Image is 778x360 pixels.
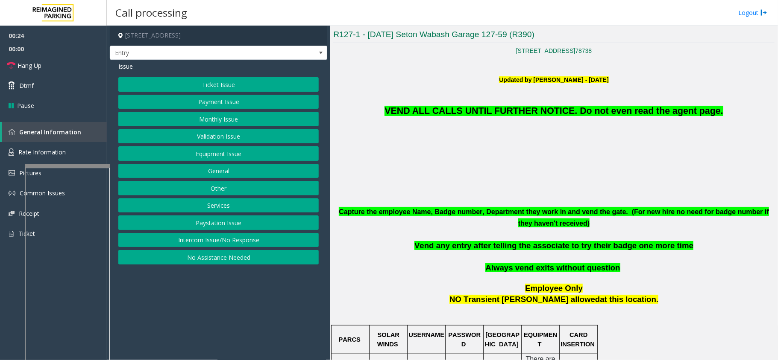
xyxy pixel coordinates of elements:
[9,211,15,216] img: 'icon'
[19,81,34,90] span: Dtmf
[110,46,284,60] span: Entry
[18,148,66,156] span: Rate Information
[414,241,693,250] span: Vend any entry after telling the associate to try their badge one more time
[118,164,319,178] button: General
[499,76,608,83] font: Updated by [PERSON_NAME] - [DATE]
[575,47,592,54] a: 78738
[110,26,327,46] h4: [STREET_ADDRESS]
[18,61,41,70] span: Hang Up
[19,128,81,136] span: General Information
[385,106,723,116] span: VEND ALL CALLS UNTIL FURTHER NOTICE. Do not even read the agent page.
[485,263,620,272] span: Always vend exits without question
[524,331,557,348] span: EQUIPMENT
[485,331,520,348] span: [GEOGRAPHIC_DATA]
[333,29,775,43] h3: R127-1 - [DATE] Seton Wabash Garage 127-59 (R390)
[525,284,583,293] span: Employee Only
[118,233,319,247] button: Intercom Issue/No Response
[448,331,481,348] span: PASSWORD
[18,229,35,238] span: Ticket
[516,47,575,54] a: [STREET_ADDRESS]
[339,208,769,227] span: Capture the employee Name, Badge number, Department they work in and vend the gate. (For new hire...
[111,2,191,23] h3: Call processing
[118,215,319,230] button: Paystation Issue
[118,95,319,109] button: Payment Issue
[118,129,319,144] button: Validation Issue
[118,250,319,264] button: No Assistance Needed
[9,190,15,197] img: 'icon'
[20,189,65,197] span: Common Issues
[9,148,14,156] img: 'icon'
[118,146,319,161] button: Equipment Issue
[339,336,361,343] span: PARCS
[9,230,14,238] img: 'icon'
[760,8,767,17] img: logout
[118,181,319,195] button: Other
[118,62,133,71] span: Issue
[118,198,319,213] button: Services
[377,331,401,348] span: SOLAR WINDS
[738,8,767,17] a: Logout
[118,77,319,92] button: Ticket Issue
[19,169,41,177] span: Pictures
[2,122,107,142] a: General Information
[408,331,444,338] span: USERNAME
[561,331,595,348] span: CARD INSERTION
[449,295,658,304] span: NO Transient [PERSON_NAME] allowed
[118,112,319,126] button: Monthly Issue
[9,170,15,176] img: 'icon'
[600,295,658,304] span: at this location.
[9,129,15,135] img: 'icon'
[19,209,39,218] span: Receipt
[17,101,34,110] span: Pause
